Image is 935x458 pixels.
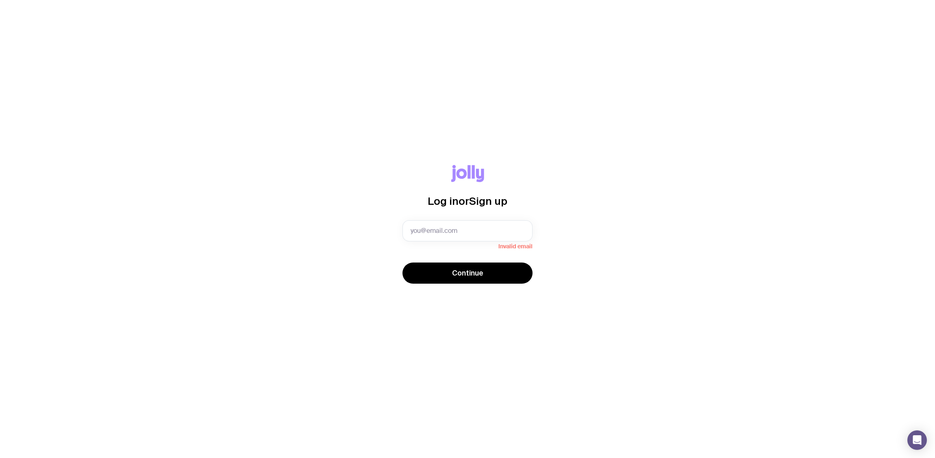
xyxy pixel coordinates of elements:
span: Continue [452,268,483,278]
span: Sign up [469,195,507,207]
input: you@email.com [402,220,533,241]
span: or [459,195,469,207]
div: Open Intercom Messenger [907,430,927,450]
button: Continue [402,263,533,284]
span: Log in [428,195,459,207]
span: Invalid email [402,241,533,250]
